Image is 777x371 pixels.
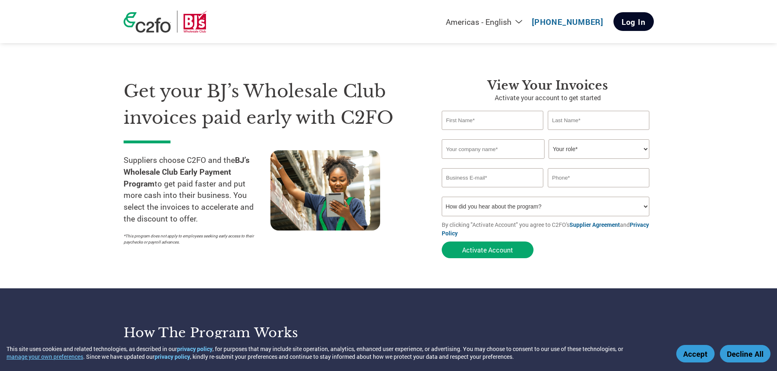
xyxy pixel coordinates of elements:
h1: Get your BJ’s Wholesale Club invoices paid early with C2FO [124,78,417,131]
h3: View Your Invoices [442,78,654,93]
input: Your company name* [442,139,545,159]
button: Decline All [720,345,770,362]
div: Inavlid Email Address [442,188,544,193]
img: supply chain worker [270,150,380,231]
input: Invalid Email format [442,168,544,187]
div: Invalid last name or last name is too long [548,131,650,136]
div: Invalid company name or company name is too long [442,160,650,165]
input: Last Name* [548,111,650,130]
p: *This program does not apply to employees seeking early access to their paychecks or payroll adva... [124,233,262,245]
a: Privacy Policy [442,221,649,237]
input: Phone* [548,168,650,187]
img: c2fo logo [124,12,171,33]
p: By clicking "Activate Account" you agree to C2FO's and [442,220,654,237]
a: Log In [613,12,654,31]
input: First Name* [442,111,544,130]
h3: How the program works [124,325,379,341]
strong: BJ’s Wholesale Club Early Payment Program [124,155,250,189]
a: [PHONE_NUMBER] [532,17,603,27]
a: privacy policy [177,345,213,353]
div: Inavlid Phone Number [548,188,650,193]
img: BJ’s Wholesale Club [184,11,207,33]
p: Activate your account to get started [442,93,654,103]
a: privacy policy [155,353,190,360]
button: Activate Account [442,241,533,258]
button: Accept [676,345,715,362]
a: Supplier Agreement [569,221,620,228]
div: This site uses cookies and related technologies, as described in our , for purposes that may incl... [7,345,664,360]
select: Title/Role [549,139,649,159]
div: Invalid first name or first name is too long [442,131,544,136]
button: manage your own preferences [7,353,83,360]
p: Suppliers choose C2FO and the to get paid faster and put more cash into their business. You selec... [124,154,270,225]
